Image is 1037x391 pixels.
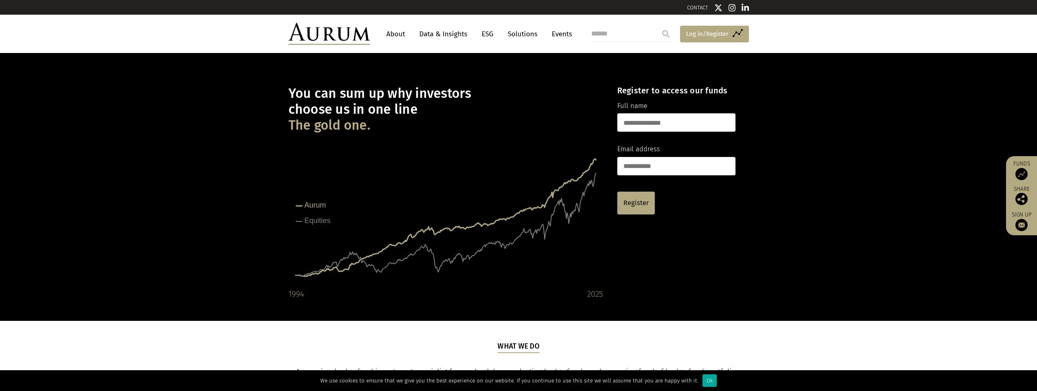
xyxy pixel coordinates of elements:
[1015,168,1028,180] img: Access Funds
[288,117,370,133] span: The gold one.
[304,201,326,209] tspan: Aurum
[702,374,717,387] div: Ok
[382,27,409,42] a: About
[658,26,674,42] input: Submit
[548,27,572,42] a: Events
[617,144,660,155] label: Email address
[687,4,708,11] a: CONTACT
[680,26,749,43] a: Log in/Register
[498,341,539,353] h5: What we do
[1010,211,1033,231] a: Sign up
[742,4,749,12] img: Linkedin icon
[686,29,729,39] span: Log in/Register
[617,101,647,111] label: Full name
[415,27,471,42] a: Data & Insights
[617,86,735,95] h4: Register to access our funds
[1010,186,1033,205] div: Share
[478,27,498,42] a: ESG
[288,287,304,300] div: 1994
[1015,219,1028,231] img: Sign up to our newsletter
[587,287,603,300] div: 2025
[729,4,736,12] img: Instagram icon
[1015,193,1028,205] img: Share this post
[1010,160,1033,180] a: Funds
[504,27,542,42] a: Solutions
[304,216,330,225] tspan: Equities
[617,192,655,214] a: Register
[714,4,722,12] img: Twitter icon
[288,86,603,133] h1: You can sum up why investors choose us in one line
[288,23,370,45] img: Aurum
[296,367,741,389] span: Aurum is a hedge fund investment specialist focused solely on selecting hedge funds and managing ...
